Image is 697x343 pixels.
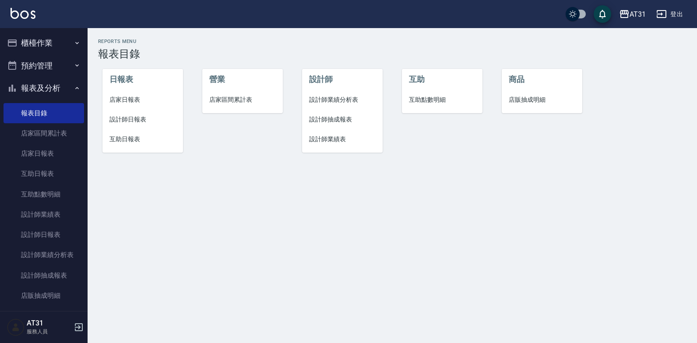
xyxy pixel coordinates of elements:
[309,135,376,144] span: 設計師業績表
[402,90,482,110] a: 互助點數明細
[4,265,84,286] a: 設計師抽成報表
[27,319,71,328] h5: AT31
[98,48,686,60] h3: 報表目錄
[209,95,276,104] span: 店家區間累計表
[109,135,176,144] span: 互助日報表
[102,90,183,110] a: 店家日報表
[302,129,383,149] a: 設計師業績表
[302,110,383,129] a: 設計師抽成報表
[594,5,611,23] button: save
[4,245,84,265] a: 設計師業績分析表
[502,69,582,90] li: 商品
[409,95,475,104] span: 互助點數明細
[98,39,686,44] h2: Reports Menu
[4,54,84,77] button: 預約管理
[202,69,283,90] li: 營業
[4,143,84,164] a: 店家日報表
[102,69,183,90] li: 日報表
[4,32,84,54] button: 櫃檯作業
[309,115,376,124] span: 設計師抽成報表
[4,123,84,143] a: 店家區間累計表
[402,69,482,90] li: 互助
[109,95,176,104] span: 店家日報表
[4,309,84,332] button: 客戶管理
[502,90,582,110] a: 店販抽成明細
[4,164,84,184] a: 互助日報表
[630,9,646,20] div: AT31
[616,5,649,23] button: AT31
[302,69,383,90] li: 設計師
[7,318,25,336] img: Person
[4,286,84,306] a: 店販抽成明細
[509,95,575,104] span: 店販抽成明細
[4,204,84,225] a: 設計師業績表
[302,90,383,110] a: 設計師業績分析表
[4,103,84,123] a: 報表目錄
[102,110,183,129] a: 設計師日報表
[27,328,71,336] p: 服務人員
[4,225,84,245] a: 設計師日報表
[309,95,376,104] span: 設計師業績分析表
[202,90,283,110] a: 店家區間累計表
[102,129,183,149] a: 互助日報表
[4,184,84,204] a: 互助點數明細
[4,77,84,100] button: 報表及分析
[11,8,35,19] img: Logo
[109,115,176,124] span: 設計師日報表
[653,6,686,22] button: 登出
